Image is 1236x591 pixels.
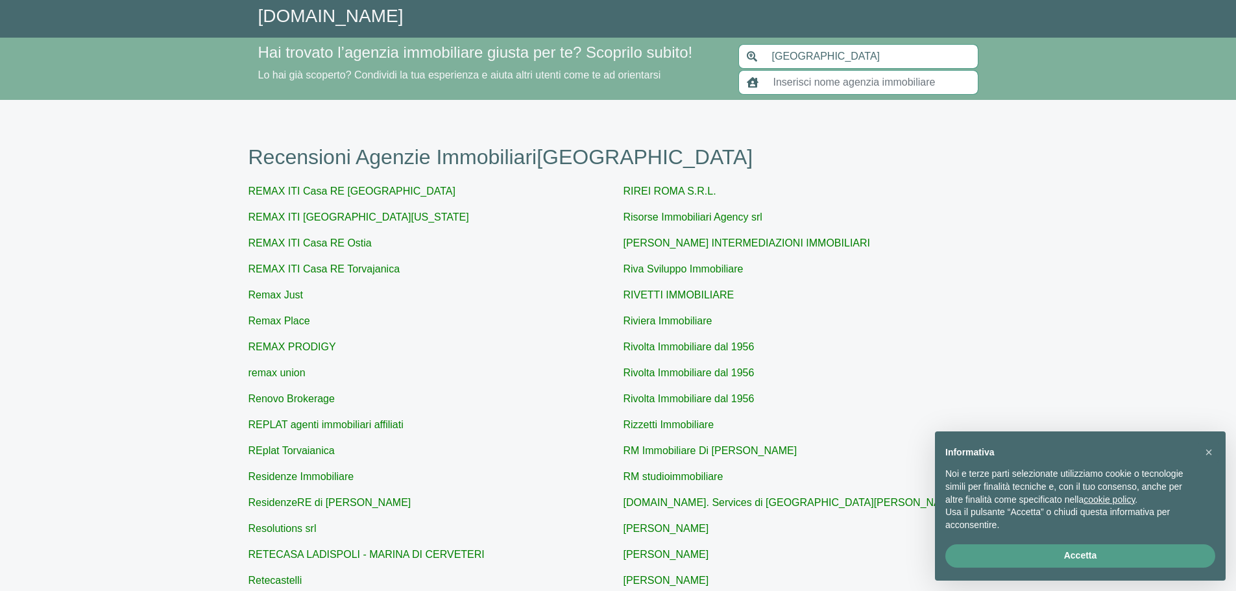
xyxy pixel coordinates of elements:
[248,549,485,560] a: RETECASA LADISPOLI - MARINA DI CERVETERI
[945,447,1194,458] h2: Informativa
[248,471,354,482] a: Residenze Immobiliare
[624,315,712,326] a: Riviera Immobiliare
[248,145,988,169] h1: Recensioni Agenzie Immobiliari [GEOGRAPHIC_DATA]
[258,67,723,83] p: Lo hai già scoperto? Condividi la tua esperienza e aiuta altri utenti come te ad orientarsi
[624,497,960,508] a: [DOMAIN_NAME]. Services di [GEOGRAPHIC_DATA][PERSON_NAME]
[624,575,709,586] a: [PERSON_NAME]
[945,544,1215,568] button: Accetta
[1084,494,1135,505] a: cookie policy - il link si apre in una nuova scheda
[764,44,978,69] input: Inserisci area di ricerca (Comune o Provincia)
[248,289,303,300] a: Remax Just
[248,341,336,352] a: REMAX PRODIGY
[624,523,709,534] a: [PERSON_NAME]
[248,497,411,508] a: ResidenzeRE di [PERSON_NAME]
[624,211,762,223] a: Risorse Immobiliari Agency srl
[248,263,400,274] a: REMAX ITI Casa RE Torvajanica
[248,445,335,456] a: REplat Torvaianica
[624,263,744,274] a: Riva Sviluppo Immobiliare
[624,471,723,482] a: RM studioimmobiliare
[624,341,755,352] a: Rivolta Immobiliare dal 1956
[248,237,372,248] a: REMAX ITI Casa RE Ostia
[945,506,1194,531] p: Usa il pulsante “Accetta” o chiudi questa informativa per acconsentire.
[624,237,871,248] a: [PERSON_NAME] INTERMEDIAZIONI IMMOBILIARI
[258,6,404,26] a: [DOMAIN_NAME]
[624,393,755,404] a: Rivolta Immobiliare dal 1956
[624,289,734,300] a: RIVETTI IMMOBILIARE
[1198,442,1219,463] button: Chiudi questa informativa
[248,419,404,430] a: REPLAT agenti immobiliari affiliati
[248,315,310,326] a: Remax Place
[258,43,723,62] h4: Hai trovato l’agenzia immobiliare giusta per te? Scoprilo subito!
[248,211,469,223] a: REMAX ITI [GEOGRAPHIC_DATA][US_STATE]
[248,186,455,197] a: REMAX ITI Casa RE [GEOGRAPHIC_DATA]
[624,549,709,560] a: [PERSON_NAME]
[1205,445,1213,459] span: ×
[766,70,978,95] input: Inserisci nome agenzia immobiliare
[624,419,714,430] a: Rizzetti Immobiliare
[624,445,797,456] a: RM Immobiliare Di [PERSON_NAME]
[945,468,1194,506] p: Noi e terze parti selezionate utilizziamo cookie o tecnologie simili per finalità tecniche e, con...
[248,367,306,378] a: remax union
[624,367,755,378] a: Rivolta Immobiliare dal 1956
[248,575,302,586] a: Retecastelli
[624,186,716,197] a: RIREI ROMA S.R.L.
[248,393,335,404] a: Renovo Brokerage
[248,523,317,534] a: Resolutions srl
